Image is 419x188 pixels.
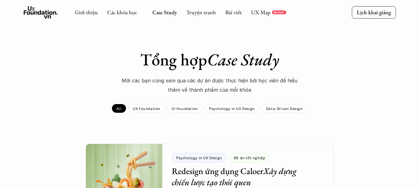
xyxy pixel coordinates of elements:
a: Giới thiệu [75,9,98,16]
a: Truyện tranh [186,9,216,16]
p: UI Foundation [172,106,198,111]
a: Case Study [152,9,177,16]
p: REPORT [273,11,285,14]
a: Bài viết [225,9,242,16]
a: Lịch khai giảng [352,6,396,18]
p: Data-Driven Design [266,106,303,111]
p: UX Foundation [133,106,160,111]
em: Case Study [207,49,279,70]
p: Mời các bạn cùng xem qua các dự án được thực hiện bới học viên để hiểu thêm về thành phẩm của mỗi... [117,76,303,95]
a: REPORT [272,11,286,14]
a: Các khóa học [107,9,137,16]
p: All [116,106,122,111]
p: Psychology in UX Design [209,106,255,111]
a: UX Map [251,9,270,16]
h1: Tổng hợp [101,50,318,70]
p: Lịch khai giảng [357,9,391,16]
